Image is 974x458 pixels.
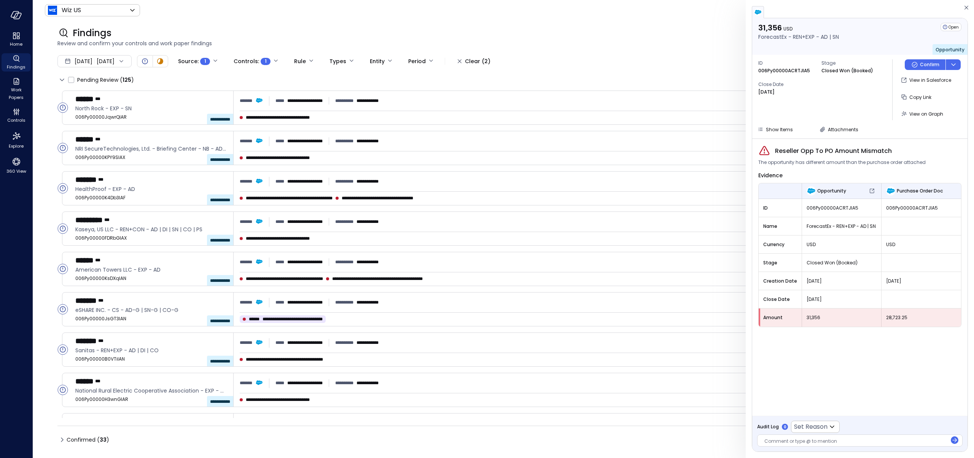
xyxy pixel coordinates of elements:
span: 006Py00000JsGT3IAN [75,315,227,323]
div: 360 View [2,155,31,176]
span: [DATE] [807,277,877,285]
span: 006Py00000FDRbGIAX [75,234,227,242]
span: Home [10,40,22,48]
span: Stage [763,259,797,267]
p: Closed Won (Booked) [821,67,873,75]
p: ForecastEx - REN+EXP - AD | SN [758,33,839,41]
span: Show Items [766,126,793,133]
div: Button group with a nested menu [905,59,961,70]
span: eSHARE INC. - CS - AD-G | SN-G | CO-G [75,306,227,314]
div: ( ) [97,436,109,444]
span: 006Py00000K4Db3IAF [75,194,227,202]
div: Home [2,30,31,49]
p: [DATE] [758,88,775,96]
div: Open [140,57,150,66]
span: NRI SecureTechnologies, Ltd. - Briefing Center - NB - AD | SN | CO | DI [75,145,227,153]
span: Creation Date [763,277,797,285]
span: HealthProof - EXP - AD [75,185,227,193]
span: Close Date [763,296,797,303]
span: Kaseya, US LLC - REN+CON - AD | DI | SN | CO | PS [75,225,227,234]
div: Source : [178,55,210,68]
div: Types [329,55,346,68]
span: 006Py00000ACRTJIA5 [886,204,956,212]
button: Copy Link [899,91,934,103]
span: 33 [100,436,107,444]
div: Controls : [234,55,271,68]
img: Icon [48,6,57,15]
span: Closed Won (Booked) [807,259,877,267]
button: View in Salesforce [899,74,954,87]
span: 006Py00000H3wnGIAR [75,396,227,403]
span: National Rural Electric Cooperative Association - EXP - CO [75,386,227,395]
span: Findings [73,27,111,39]
span: 28,723.25 [886,314,956,321]
div: Open [57,223,68,234]
div: Entity [370,55,385,68]
span: North Rock - EXP - SN [75,104,227,113]
img: Purchase Order Doc [886,186,895,196]
button: View on Graph [899,107,946,120]
span: Findings [7,63,25,71]
span: 006Py00000B0VTiIAN [75,355,227,363]
p: 0 [784,424,786,430]
button: Confirm [905,59,945,70]
span: ID [758,59,815,67]
span: View on Graph [909,111,943,117]
div: Open [57,344,68,355]
p: Wiz US [62,6,81,15]
span: 1 [265,57,267,65]
img: salesforce [754,8,762,16]
span: 360 View [6,167,26,175]
div: Open [57,183,68,194]
span: USD [807,241,877,248]
span: Review and confirm your controls and work paper findings [57,39,949,48]
button: Show Items [754,125,796,134]
span: [DATE] [807,296,877,303]
span: Copy Link [909,94,931,100]
div: Explore [2,129,31,151]
span: Close Date [758,81,815,88]
span: ID [763,204,797,212]
span: 006Py00000KPY9SIAX [75,154,227,161]
span: Explore [9,142,24,150]
div: Open [57,264,68,274]
span: 31,356 [807,314,877,321]
span: 1 [204,57,206,65]
span: Stage [821,59,879,67]
span: Opportunity [936,46,964,53]
span: 006Py00000ACRTJIA5 [807,204,877,212]
span: Evidence [758,172,783,179]
span: American Towers LLC - EXP - AD [75,266,227,274]
span: Audit Log [757,423,779,431]
span: 006Py00000JqwrQIAR [75,113,227,121]
div: Findings [2,53,31,72]
span: The opportunity has different amount than the purchase order attached [758,159,926,166]
p: Confirm [920,61,939,68]
span: Sanitas - REN+EXP - AD | DI | CO [75,346,227,355]
span: Reseller Opp To PO Amount Mismatch [775,146,892,156]
span: 125 [123,76,131,84]
span: Confirmed [67,434,109,446]
span: [DATE] [75,57,92,65]
div: Open [57,385,68,395]
span: ForecastEx - REN+EXP - AD | SN [807,223,877,230]
div: Rule [294,55,306,68]
span: Currency [763,241,797,248]
span: 006Py00000KsDXqIAN [75,275,227,282]
button: Clear (2) [451,55,497,68]
span: Work Papers [5,86,28,101]
div: Open [57,102,68,113]
div: Clear (2) [465,57,490,66]
p: 006Py00000ACRTJIA5 [758,67,810,75]
span: Purchase Order Doc [897,187,943,195]
div: Controls [2,107,31,125]
span: Controls [7,116,25,124]
button: Attachments [816,125,861,134]
span: Pending Review [77,74,134,86]
div: In Progress [156,57,165,66]
p: 31,356 [758,23,839,33]
span: USD [783,25,793,32]
div: Period [408,55,426,68]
